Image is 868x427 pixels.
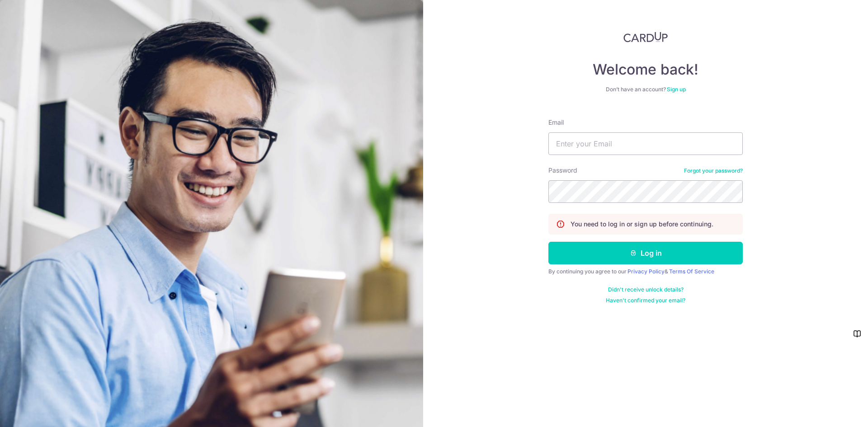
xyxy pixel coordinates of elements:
input: Enter your Email [548,132,743,155]
a: Sign up [667,86,686,93]
button: Log in [548,242,743,264]
img: CardUp Logo [623,32,668,42]
label: Email [548,118,564,127]
a: Terms Of Service [669,268,714,275]
a: Forgot your password? [684,167,743,174]
h4: Welcome back! [548,61,743,79]
div: Don’t have an account? [548,86,743,93]
p: You need to log in or sign up before continuing. [571,220,713,229]
a: Haven't confirmed your email? [606,297,685,304]
div: By continuing you agree to our & [548,268,743,275]
a: Didn't receive unlock details? [608,286,684,293]
a: Privacy Policy [627,268,665,275]
label: Password [548,166,577,175]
